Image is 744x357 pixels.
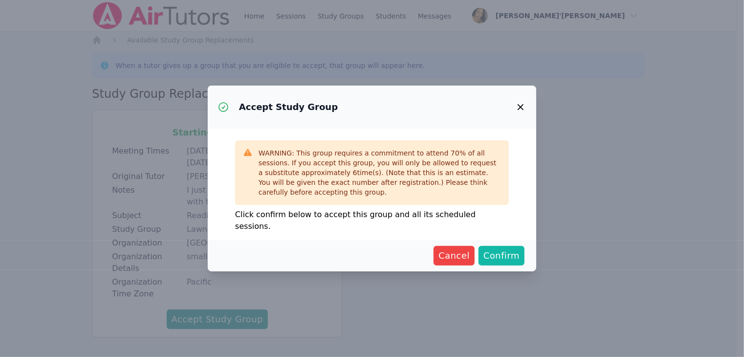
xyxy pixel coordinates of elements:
[483,249,520,263] span: Confirm
[259,148,501,197] div: WARNING: This group requires a commitment to attend 70 % of all sessions. If you accept this grou...
[438,249,470,263] span: Cancel
[235,209,509,232] p: Click confirm below to accept this group and all its scheduled sessions.
[479,246,525,266] button: Confirm
[434,246,475,266] button: Cancel
[239,101,338,113] h3: Accept Study Group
